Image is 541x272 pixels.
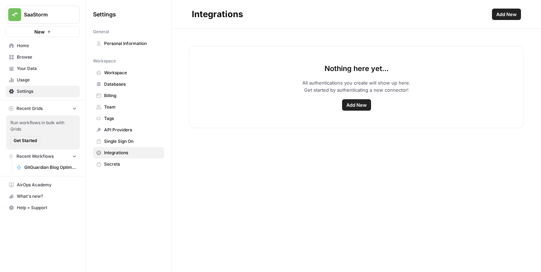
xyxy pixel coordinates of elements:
button: Workspace: SaaStorm [6,6,80,24]
button: New [6,26,80,37]
a: API Providers [93,124,164,136]
a: Personal Information [93,38,164,49]
span: Settings [93,10,116,19]
span: Recent Workflows [16,153,54,160]
a: Tags [93,113,164,124]
button: Recent Grids [6,103,80,114]
span: General [93,29,109,35]
span: Workspace [93,58,116,64]
div: What's new? [6,191,79,202]
button: Add New [342,99,371,111]
a: Databases [93,79,164,90]
span: Databases [104,81,161,87]
button: Get Started [10,136,40,145]
span: GitGuardian Blog Optimisation Workflow [24,164,77,171]
a: Secrets [93,158,164,170]
span: AirOps Academy [17,182,77,188]
p: Nothing here yet... [325,64,389,74]
a: Single Sign On [93,136,164,147]
span: Your Data [17,65,77,72]
img: SaaStorm Logo [8,8,21,21]
span: Add New [346,101,367,109]
a: Usage [6,74,80,86]
span: Help + Support [17,205,77,211]
span: New [34,28,45,35]
a: Browse [6,51,80,63]
span: Browse [17,54,77,60]
span: Integrations [104,150,161,156]
span: Personal Information [104,40,161,47]
a: Home [6,40,80,51]
span: Recent Grids [16,105,43,112]
span: Usage [17,77,77,83]
span: Team [104,104,161,110]
p: All authentications you create will show up here. Get started by authenticating a new connector! [302,79,410,94]
span: Billing [104,92,161,99]
span: SaaStorm [24,11,67,18]
span: Run workflows in bulk with Grids [10,120,75,132]
a: GitGuardian Blog Optimisation Workflow [13,162,80,173]
div: Integrations [192,9,243,20]
a: AirOps Academy [6,179,80,191]
span: Workspace [104,70,161,76]
span: Get Started [14,137,37,144]
button: Recent Workflows [6,151,80,162]
button: What's new? [6,191,80,202]
a: Team [93,101,164,113]
a: Integrations [93,147,164,158]
a: Your Data [6,63,80,74]
span: Settings [17,88,77,95]
span: Home [17,42,77,49]
span: Secrets [104,161,161,167]
a: Settings [6,86,80,97]
span: Single Sign On [104,138,161,145]
span: API Providers [104,127,161,133]
a: Workspace [93,67,164,79]
button: Help + Support [6,202,80,213]
span: Tags [104,115,161,122]
button: Add New [492,9,521,20]
a: Billing [93,90,164,101]
span: Add New [496,11,517,18]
